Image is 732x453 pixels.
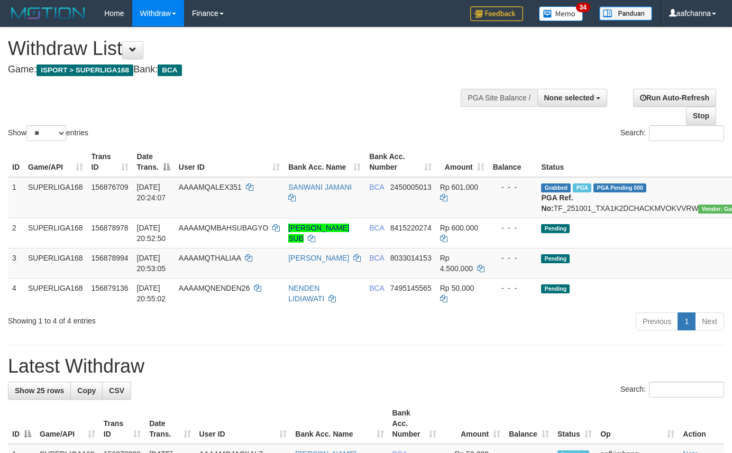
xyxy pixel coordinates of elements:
h1: Withdraw List [8,38,478,59]
span: BCA [369,183,384,191]
span: Copy [77,386,96,395]
span: Show 25 rows [15,386,64,395]
span: Rp 600.000 [440,224,478,232]
span: Rp 601.000 [440,183,478,191]
span: 34 [576,3,590,12]
label: Show entries [8,125,88,141]
th: Date Trans.: activate to sort column descending [133,147,175,177]
label: Search: [620,382,724,397]
div: - - - [493,253,533,263]
span: AAAAMQMBAHSUBAGYO [179,224,269,232]
img: MOTION_logo.png [8,5,88,21]
span: AAAAMQNENDEN26 [179,284,250,292]
b: PGA Ref. No: [541,193,573,212]
span: CSV [109,386,124,395]
th: Bank Acc. Name: activate to sort column ascending [284,147,365,177]
span: Grabbed [541,183,571,192]
td: 1 [8,177,24,218]
td: SUPERLIGA168 [24,218,87,248]
th: Date Trans.: activate to sort column ascending [145,403,195,444]
span: 156878978 [91,224,129,232]
input: Search: [649,125,724,141]
img: Button%20Memo.svg [539,6,583,21]
span: AAAAMQALEX351 [179,183,242,191]
span: [DATE] 20:24:07 [137,183,166,202]
span: [DATE] 20:53:05 [137,254,166,273]
img: panduan.png [599,6,652,21]
span: Pending [541,254,570,263]
th: User ID: activate to sort column ascending [175,147,284,177]
td: SUPERLIGA168 [24,278,87,308]
th: Bank Acc. Number: activate to sort column ascending [365,147,436,177]
th: Amount: activate to sort column ascending [436,147,489,177]
td: SUPERLIGA168 [24,248,87,278]
a: Run Auto-Refresh [633,89,716,107]
th: Trans ID: activate to sort column ascending [87,147,133,177]
a: 1 [678,312,696,330]
button: None selected [537,89,608,107]
a: SANWANI JAMANI [288,183,352,191]
span: PGA Pending [593,183,646,192]
div: Showing 1 to 4 of 4 entries [8,311,297,326]
td: 4 [8,278,24,308]
a: [PERSON_NAME] [288,254,349,262]
span: [DATE] 20:52:50 [137,224,166,243]
span: Rp 50.000 [440,284,474,292]
span: Copy 8033014153 to clipboard [390,254,432,262]
div: - - - [493,223,533,233]
div: PGA Site Balance / [461,89,537,107]
th: ID: activate to sort column descending [8,403,35,444]
div: - - - [493,182,533,192]
span: Pending [541,224,570,233]
span: [DATE] 20:55:02 [137,284,166,303]
th: Balance: activate to sort column ascending [505,403,553,444]
a: Stop [686,107,716,125]
h4: Game: Bank: [8,64,478,75]
a: [PERSON_NAME] SUB [288,224,349,243]
span: 156876709 [91,183,129,191]
th: Op: activate to sort column ascending [596,403,679,444]
td: 3 [8,248,24,278]
span: Marked by aafsoycanthlai [573,183,591,192]
span: 156879136 [91,284,129,292]
td: 2 [8,218,24,248]
span: Copy 2450005013 to clipboard [390,183,432,191]
span: Copy 8415220274 to clipboard [390,224,432,232]
a: CSV [102,382,131,400]
a: NENDEN LIDIAWATI [288,284,324,303]
th: Balance [489,147,537,177]
span: BCA [369,284,384,292]
h1: Latest Withdraw [8,356,724,377]
span: Pending [541,284,570,293]
img: Feedback.jpg [470,6,523,21]
input: Search: [649,382,724,397]
th: Game/API: activate to sort column ascending [35,403,99,444]
th: Bank Acc. Number: activate to sort column ascending [388,403,441,444]
span: Rp 4.500.000 [440,254,473,273]
a: Next [695,312,724,330]
span: None selected [544,94,594,102]
a: Show 25 rows [8,382,71,400]
th: Status: activate to sort column ascending [553,403,596,444]
th: Action [679,403,724,444]
label: Search: [620,125,724,141]
select: Showentries [26,125,66,141]
th: Amount: activate to sort column ascending [441,403,505,444]
th: Trans ID: activate to sort column ascending [99,403,145,444]
span: BCA [369,224,384,232]
a: Previous [636,312,678,330]
th: User ID: activate to sort column ascending [195,403,291,444]
span: 156878994 [91,254,129,262]
span: Copy 7495145565 to clipboard [390,284,432,292]
th: Game/API: activate to sort column ascending [24,147,87,177]
span: BCA [158,64,181,76]
div: - - - [493,283,533,293]
th: Bank Acc. Name: activate to sort column ascending [291,403,388,444]
td: SUPERLIGA168 [24,177,87,218]
span: BCA [369,254,384,262]
th: ID [8,147,24,177]
a: Copy [70,382,103,400]
span: AAAAMQTHALIAA [179,254,241,262]
span: ISPORT > SUPERLIGA168 [36,64,133,76]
